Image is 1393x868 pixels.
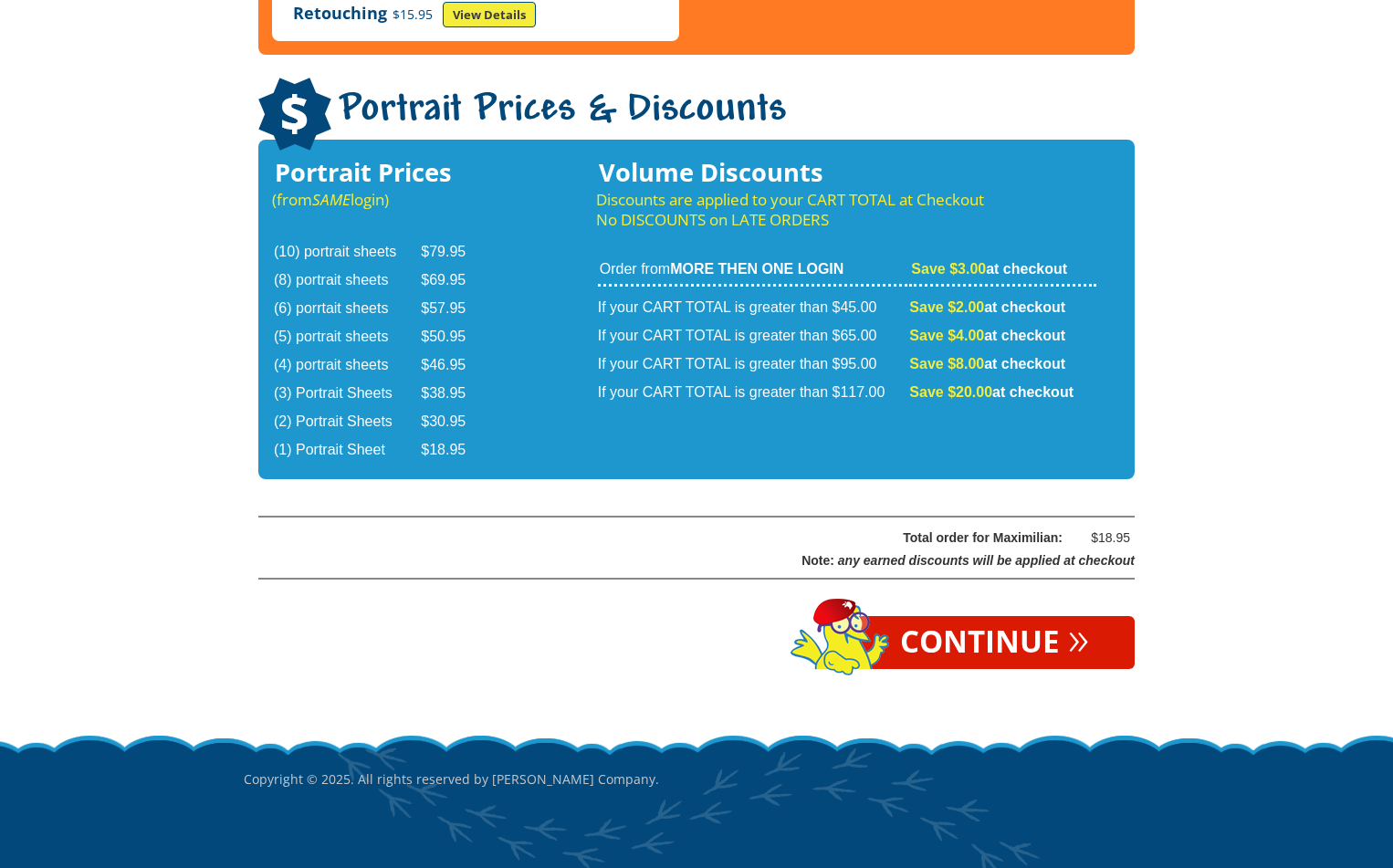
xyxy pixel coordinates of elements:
td: Order from [598,259,908,287]
td: If your CART TOTAL is greater than $65.00 [598,323,908,350]
p: Retouching [293,2,658,27]
td: (10) portrait sheets [274,239,419,266]
a: View Details [443,2,536,27]
a: Continue» [854,616,1135,669]
strong: at checkout [911,261,1067,277]
td: If your CART TOTAL is greater than $117.00 [598,380,908,406]
span: Save $4.00 [909,328,984,343]
strong: at checkout [909,299,1065,315]
strong: MORE THEN ONE LOGIN [670,261,843,277]
span: Save $2.00 [909,299,984,315]
h3: Volume Discounts [596,162,1098,183]
h1: Portrait Prices & Discounts [258,78,1135,153]
td: $50.95 [421,324,488,350]
span: Save $3.00 [911,261,986,277]
td: (2) Portrait Sheets [274,409,419,435]
td: $38.95 [421,381,488,407]
strong: at checkout [909,384,1074,400]
em: SAME [312,189,351,210]
td: $18.95 [421,437,488,464]
td: $30.95 [421,409,488,435]
p: (from login) [272,190,490,210]
td: (5) portrait sheets [274,324,419,350]
p: Copyright © 2025. All rights reserved by [PERSON_NAME] Company. [244,733,1149,826]
td: (1) Portrait Sheet [274,437,419,464]
span: any earned discounts will be applied at checkout [838,553,1135,568]
td: $46.95 [421,352,488,379]
span: $15.95 [387,5,438,23]
td: $69.95 [421,267,488,294]
span: Note: [801,553,834,568]
td: (4) portrait sheets [274,352,419,379]
td: $57.95 [421,296,488,322]
td: If your CART TOTAL is greater than $45.00 [598,288,908,321]
td: (6) porrtait sheets [274,296,419,322]
span: » [1068,627,1089,647]
h3: Portrait Prices [272,162,490,183]
strong: at checkout [909,356,1065,371]
span: Save $20.00 [909,384,992,400]
p: Discounts are applied to your CART TOTAL at Checkout No DISCOUNTS on LATE ORDERS [596,190,1098,230]
div: Total order for Maximilian: [305,527,1063,549]
td: (3) Portrait Sheets [274,381,419,407]
span: Save $8.00 [909,356,984,371]
td: If your CART TOTAL is greater than $95.00 [598,351,908,378]
strong: at checkout [909,328,1065,343]
td: (8) portrait sheets [274,267,419,294]
div: $18.95 [1075,527,1130,549]
td: $79.95 [421,239,488,266]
